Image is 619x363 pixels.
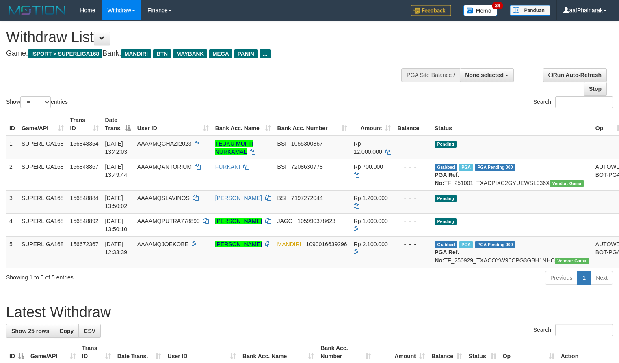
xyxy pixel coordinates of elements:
td: SUPERLIGA168 [18,213,67,236]
th: ID [6,113,18,136]
td: TF_250929_TXACOYW96CPG3GBH1NHC [431,236,592,268]
th: Balance [394,113,431,136]
div: - - - [397,163,428,171]
div: - - - [397,194,428,202]
td: 4 [6,213,18,236]
span: Copy 1055300867 to clipboard [291,140,323,147]
div: - - - [397,240,428,248]
label: Search: [533,324,613,336]
img: Button%20Memo.svg [463,5,498,16]
span: MAYBANK [173,49,207,58]
span: BSI [277,140,287,147]
span: 34 [492,2,503,9]
span: Copy 105990378623 to clipboard [297,218,335,224]
th: User ID: activate to sort column ascending [134,113,212,136]
span: Vendor URL: https://trx31.1velocity.biz [550,180,584,187]
input: Search: [555,324,613,336]
td: 5 [6,236,18,268]
select: Showentries [20,96,51,108]
td: SUPERLIGA168 [18,236,67,268]
td: SUPERLIGA168 [18,136,67,159]
span: 156848892 [70,218,99,224]
span: Grabbed [435,241,457,248]
span: None selected [465,72,504,78]
span: Rp 12.000.000 [354,140,382,155]
span: Copy 7197272044 to clipboard [291,195,323,201]
span: CSV [84,328,95,334]
a: [PERSON_NAME] [215,218,262,224]
a: Stop [584,82,607,96]
a: Show 25 rows [6,324,54,338]
a: Run Auto-Refresh [543,68,607,82]
a: 1 [577,271,591,285]
span: Pending [435,141,457,148]
span: 156848884 [70,195,99,201]
span: Pending [435,218,457,225]
span: Rp 1.200.000 [354,195,388,201]
span: AAAAMQGHAZI2023 [137,140,192,147]
img: panduan.png [510,5,550,16]
span: [DATE] 13:50:02 [105,195,128,209]
span: BTN [153,49,171,58]
img: Feedback.jpg [411,5,451,16]
span: Copy 1090016639296 to clipboard [306,241,347,247]
span: [DATE] 13:49:44 [105,163,128,178]
span: PANIN [234,49,258,58]
span: Rp 1.000.000 [354,218,388,224]
span: AAAAMQPUTRA778899 [137,218,200,224]
span: Rp 2.100.000 [354,241,388,247]
span: 156848867 [70,163,99,170]
span: JAGO [277,218,293,224]
span: [DATE] 12:33:39 [105,241,128,256]
td: 2 [6,159,18,190]
a: Next [591,271,613,285]
div: Showing 1 to 5 of 5 entries [6,270,252,281]
span: ISPORT > SUPERLIGA168 [28,49,102,58]
span: Pending [435,195,457,202]
a: [PERSON_NAME] [215,241,262,247]
span: Grabbed [435,164,457,171]
a: CSV [78,324,101,338]
th: Amount: activate to sort column ascending [351,113,394,136]
span: PGA Pending [475,241,515,248]
label: Show entries [6,96,68,108]
span: 156672367 [70,241,99,247]
span: BSI [277,163,287,170]
div: - - - [397,140,428,148]
span: Copy 7208630778 to clipboard [291,163,323,170]
span: 156848354 [70,140,99,147]
span: ... [260,49,271,58]
span: Copy [59,328,74,334]
div: - - - [397,217,428,225]
img: MOTION_logo.png [6,4,68,16]
span: [DATE] 13:42:03 [105,140,128,155]
span: Rp 700.000 [354,163,383,170]
td: 1 [6,136,18,159]
label: Search: [533,96,613,108]
span: AAAAMQSLAVINOS [137,195,190,201]
span: MANDIRI [277,241,301,247]
a: TEUKU MUFTI NURKAMAL [215,140,253,155]
th: Status [431,113,592,136]
b: PGA Ref. No: [435,249,459,264]
th: Game/API: activate to sort column ascending [18,113,67,136]
a: [PERSON_NAME] [215,195,262,201]
a: Copy [54,324,79,338]
td: TF_251001_TXADPIXC2GYUEWSL036X [431,159,592,190]
span: AAAAMQJOEKOBE [137,241,188,247]
input: Search: [555,96,613,108]
td: 3 [6,190,18,213]
span: BSI [277,195,287,201]
a: Previous [545,271,578,285]
th: Bank Acc. Number: activate to sort column ascending [274,113,351,136]
b: PGA Ref. No: [435,172,459,186]
span: Marked by aafsoycanthlai [459,164,473,171]
td: SUPERLIGA168 [18,159,67,190]
h4: Game: Bank: [6,49,405,58]
th: Trans ID: activate to sort column ascending [67,113,102,136]
td: SUPERLIGA168 [18,190,67,213]
th: Bank Acc. Name: activate to sort column ascending [212,113,274,136]
span: MANDIRI [121,49,151,58]
span: Show 25 rows [11,328,49,334]
th: Date Trans.: activate to sort column descending [102,113,134,136]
